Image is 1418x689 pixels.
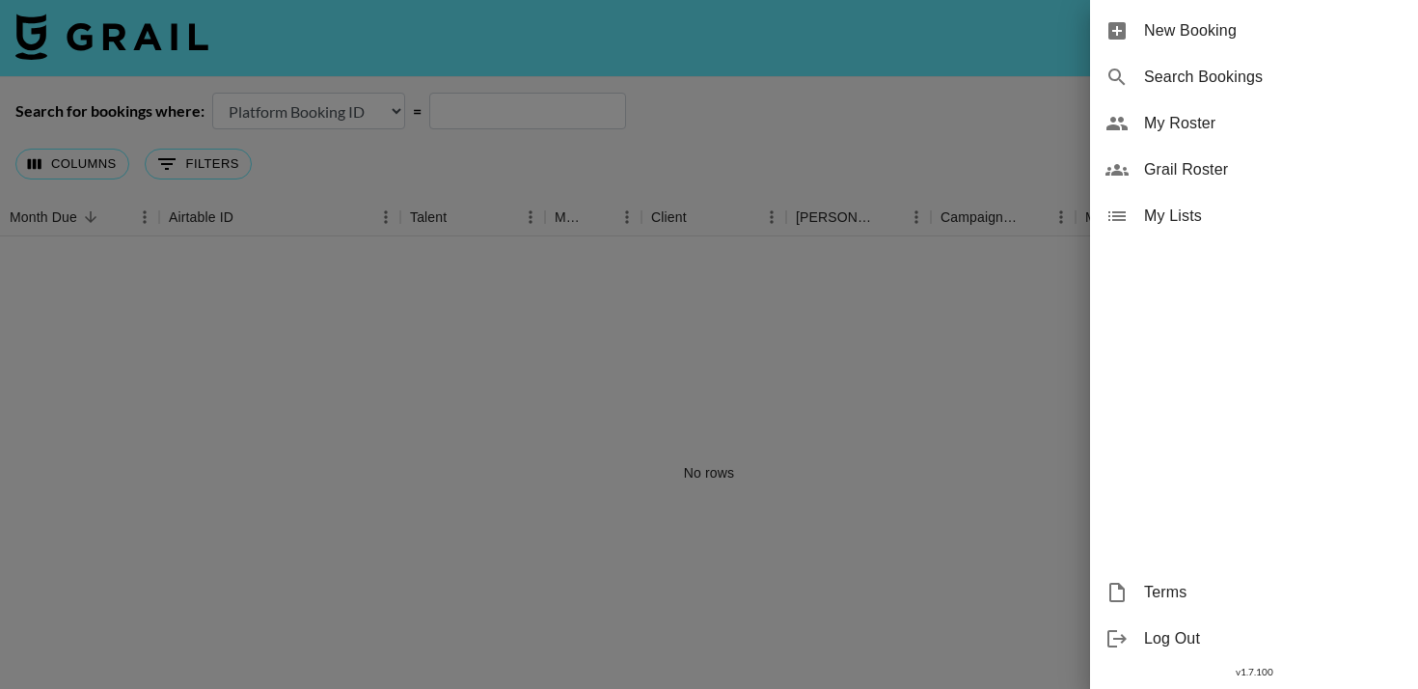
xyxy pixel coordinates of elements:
[1090,569,1418,616] div: Terms
[1144,581,1403,604] span: Terms
[1090,54,1418,100] div: Search Bookings
[1144,66,1403,89] span: Search Bookings
[1090,662,1418,682] div: v 1.7.100
[1144,112,1403,135] span: My Roster
[1090,8,1418,54] div: New Booking
[1090,616,1418,662] div: Log Out
[1144,205,1403,228] span: My Lists
[1144,627,1403,650] span: Log Out
[1090,193,1418,239] div: My Lists
[1144,158,1403,181] span: Grail Roster
[1090,100,1418,147] div: My Roster
[1144,19,1403,42] span: New Booking
[1090,147,1418,193] div: Grail Roster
